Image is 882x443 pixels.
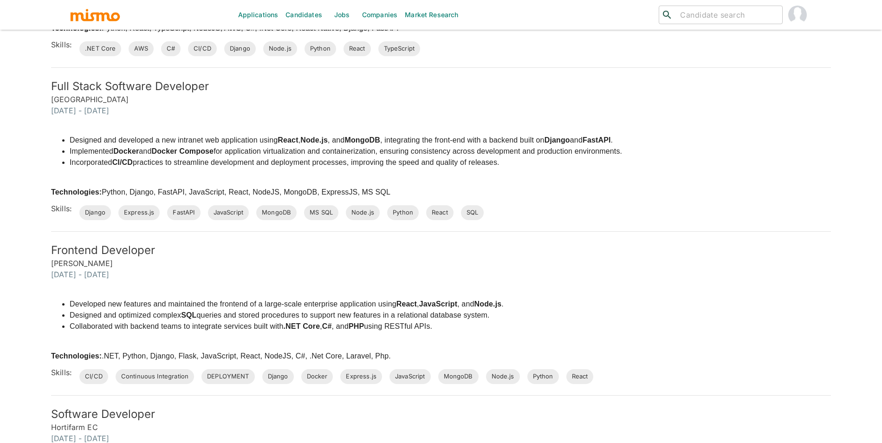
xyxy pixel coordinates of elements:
li: Designed and optimized complex queries and stored procedures to support new features in a relatio... [70,310,504,321]
h6: [DATE] - [DATE] [51,105,831,116]
h6: Skills: [51,39,72,50]
h5: Software Developer [51,407,831,422]
strong: React [278,136,298,144]
span: Django [224,44,256,53]
li: Incorporated practices to streamline development and deployment processes, improving the speed an... [70,157,622,168]
strong: Technologies: [51,188,102,196]
span: .NET Core [79,44,121,53]
strong: Django [545,136,570,144]
h6: Skills: [51,203,72,214]
span: Docker [301,372,333,381]
h6: Skills: [51,367,72,378]
span: Python [305,44,336,53]
strong: SQL [181,311,196,319]
span: Django [79,208,111,217]
h6: [PERSON_NAME] [51,258,831,269]
strong: .NET Core [284,322,320,330]
li: Collaborated with backend teams to integrate services built with , , and using RESTful APIs. [70,321,504,332]
span: Node.js [346,208,380,217]
span: Express.js [118,208,160,217]
span: AWS [129,44,153,53]
span: Node.js [263,44,297,53]
strong: Node.js [474,300,502,308]
span: MongoDB [438,372,479,381]
strong: React [396,300,417,308]
span: Django [262,372,294,381]
strong: FastAPI [583,136,611,144]
strong: CI/CD [112,158,133,166]
span: Node.js [486,372,520,381]
span: FastAPI [167,208,200,217]
span: Continuous Integration [116,372,194,381]
h6: [DATE] - [DATE] [51,269,831,280]
span: C# [161,44,181,53]
span: JavaScript [389,372,431,381]
h5: Frontend Developer [51,243,831,258]
strong: MongoDB [344,136,380,144]
input: Candidate search [676,8,778,21]
span: CI/CD [188,44,217,53]
h5: Full Stack Software Developer [51,79,831,94]
span: React [426,208,454,217]
strong: C# [322,322,332,330]
strong: Technologies: [51,352,102,360]
span: CI/CD [79,372,108,381]
span: SQL [461,208,484,217]
span: React [566,372,594,381]
span: TypeScript [378,44,421,53]
h6: [GEOGRAPHIC_DATA] [51,94,831,105]
p: .NET, Python, Django, Flask, JavaScript, React, NodeJS, C#, .Net Core, Laravel, Php. [51,351,504,362]
strong: Node.js [300,136,328,144]
h6: Hortifarm EC [51,422,831,433]
span: JavaScript [208,208,249,217]
li: Developed new features and maintained the frontend of a large-scale enterprise application using ... [70,299,504,310]
span: Express.js [340,372,382,381]
img: Maria Lujan Ciommo [788,6,807,24]
span: Python [387,208,419,217]
strong: Docker Compose [151,147,214,155]
span: MS SQL [304,208,338,217]
strong: Docker [113,147,139,155]
li: Designed and developed a new intranet web application using , , and , integrating the front-end w... [70,135,622,146]
p: Python, Django, FastAPI, JavaScript, React, NodeJS, MongoDB, ExpressJS, MS SQL [51,187,622,198]
strong: JavaScript [419,300,457,308]
li: Implemented and for application virtualization and containerization, ensuring consistency across ... [70,146,622,157]
span: Python [527,372,559,381]
strong: PHP [349,322,364,330]
span: MongoDB [256,208,297,217]
span: DEPLOYMENT [201,372,255,381]
span: React [344,44,371,53]
img: logo [70,8,121,22]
